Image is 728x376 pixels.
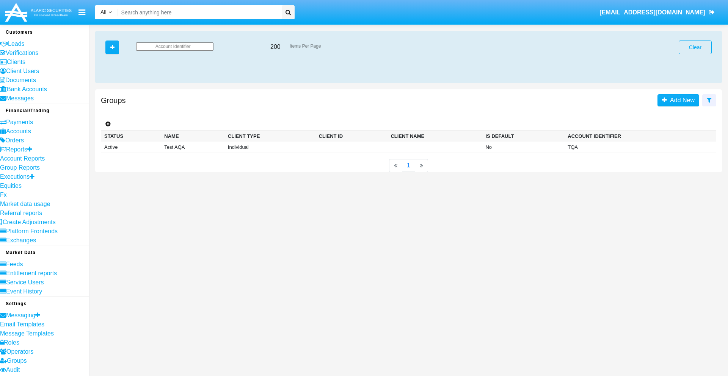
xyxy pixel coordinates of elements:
[101,97,126,103] h5: Groups
[3,219,56,225] span: Create Adjustments
[100,9,107,15] span: All
[95,8,118,16] a: All
[6,261,23,267] span: Feeds
[6,228,58,234] span: Platform Frontends
[6,95,34,101] span: Messages
[657,94,699,106] a: Add New
[388,130,482,142] th: Client Name
[6,279,44,286] span: Service Users
[161,130,224,142] th: Name
[6,146,27,153] span: Reports
[402,159,415,172] a: 1
[6,237,36,243] span: Exchanges
[679,41,712,54] button: Clear
[5,137,24,144] span: Orders
[316,130,388,142] th: Client ID
[7,357,27,364] span: Groups
[6,128,31,134] span: Accounts
[565,130,706,142] th: Account Identifier
[6,270,57,276] span: Entitlement reports
[6,348,33,355] span: Operators
[270,44,281,50] span: 200
[7,86,47,92] span: Bank Accounts
[4,339,19,346] span: Roles
[6,367,20,373] span: Audit
[599,9,705,16] span: [EMAIL_ADDRESS][DOMAIN_NAME]
[7,59,25,65] span: Clients
[565,142,706,153] td: TQA
[155,44,191,49] span: Account Identifier
[225,130,316,142] th: Client Type
[6,288,42,295] span: Event History
[596,2,719,23] a: [EMAIL_ADDRESS][DOMAIN_NAME]
[6,68,39,74] span: Client Users
[161,142,224,153] td: Test AQA
[667,97,695,103] span: Add New
[482,142,565,153] td: No
[6,119,33,125] span: Payments
[95,159,722,172] nav: paginator
[101,130,162,142] th: Status
[6,312,35,318] span: Messaging
[290,43,321,48] span: Items Per Page
[5,77,36,83] span: Documents
[225,142,316,153] td: Individual
[118,5,279,19] input: Search
[482,130,565,142] th: Is Default
[6,50,38,56] span: Verifications
[101,142,162,153] td: Active
[4,1,73,23] img: Logo image
[8,41,25,47] span: Leads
